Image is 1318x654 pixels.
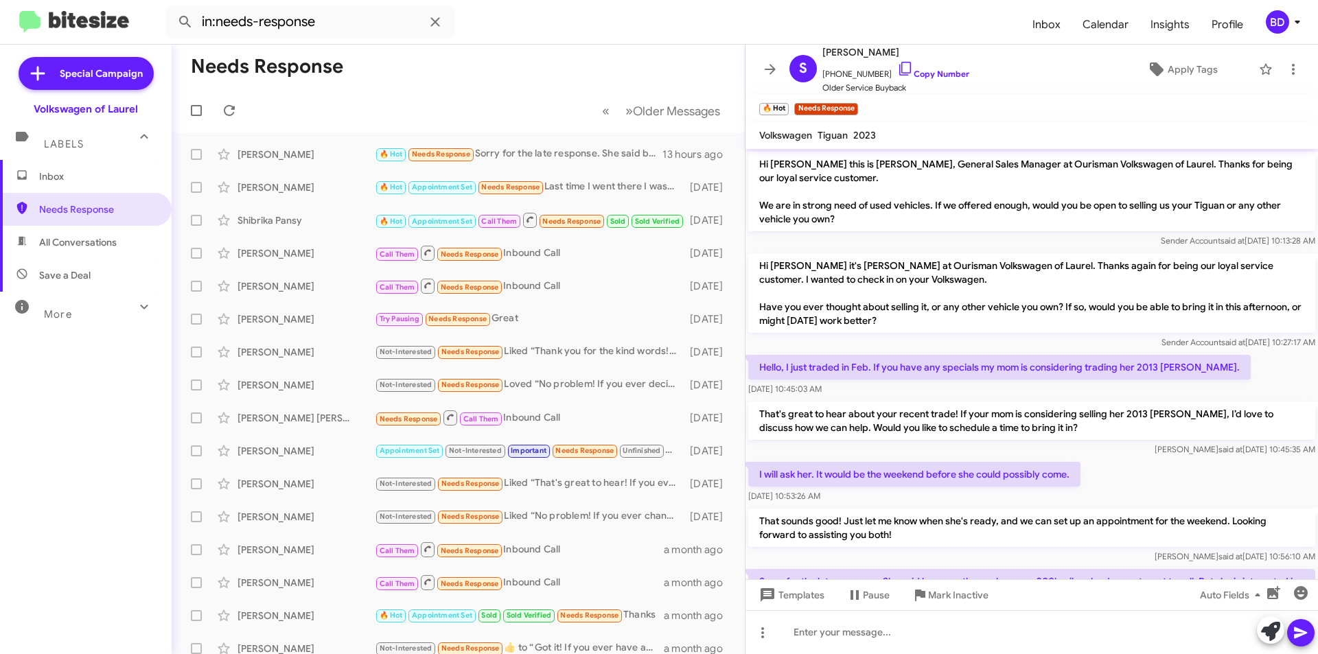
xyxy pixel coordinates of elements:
a: Special Campaign [19,57,154,90]
span: Call Them [481,217,517,226]
span: Volkswagen [759,129,812,141]
div: Volkswagen of Laurel [34,102,138,116]
div: Inbound Call [375,574,664,591]
span: Not-Interested [380,479,432,488]
span: [DATE] 10:45:03 AM [748,384,822,394]
span: Needs Response [441,512,500,521]
div: Inbound Call [375,244,683,261]
p: I will ask her. It would be the weekend before she could possibly come. [748,462,1080,487]
nav: Page navigation example [594,97,728,125]
span: Call Them [380,283,415,292]
span: More [44,308,72,320]
div: Thanks [375,607,664,623]
span: Needs Response [441,579,499,588]
span: Call Them [380,546,415,555]
div: Sorry for the late response. She said because the car has over 200k miles she does not want to se... [375,146,662,162]
div: [PERSON_NAME] [238,609,375,622]
p: Hello, I just traded in Feb. If you have any specials my mom is considering trading her 2013 [PER... [748,355,1251,379]
h1: Needs Response [191,56,343,78]
span: Save a Deal [39,268,91,282]
span: Not-Interested [380,512,432,521]
button: Pause [835,583,901,607]
span: Needs Response [441,644,500,653]
div: [DATE] [683,213,734,227]
span: Needs Response [428,314,487,323]
div: Great [375,311,683,327]
span: Templates [756,583,824,607]
span: Not-Interested [380,644,432,653]
p: Hi [PERSON_NAME] this is [PERSON_NAME], General Sales Manager at Ourisman Volkswagen of Laurel. T... [748,152,1315,231]
span: Sold Verified [635,217,680,226]
div: [PERSON_NAME] [238,444,375,458]
span: Inbox [1021,5,1072,45]
span: Call Them [380,250,415,259]
div: [DATE] [683,180,734,194]
span: Inbox [39,170,156,183]
span: Call Them [463,414,499,423]
span: Needs Response [481,183,540,191]
div: a month ago [664,543,734,557]
span: Needs Response [441,546,499,555]
div: a month ago [664,576,734,589]
p: That sounds good! Just let me know when she's ready, and we can set up an appointment for the wee... [748,509,1315,547]
span: Needs Response [39,202,156,216]
span: Try Pausing [380,314,419,323]
div: [PERSON_NAME] [238,148,375,161]
span: Labels [44,138,84,150]
a: Insights [1140,5,1201,45]
span: Sold Verified [507,611,552,620]
div: [PERSON_NAME] [238,543,375,557]
span: Profile [1201,5,1254,45]
span: Appointment Set [412,217,472,226]
span: [PERSON_NAME] [822,44,969,60]
div: 13 hours ago [662,148,734,161]
div: Liked “Thank you for the kind words! If you ever reconsider or have questions about selling your ... [375,344,683,360]
div: Sold! ;) [375,443,683,458]
span: Pause [863,583,890,607]
div: Inbound Call [375,277,683,294]
span: Needs Response [441,283,499,292]
div: BD [1266,10,1289,34]
span: Tiguan [818,129,848,141]
div: [PERSON_NAME] [238,180,375,194]
span: Needs Response [441,380,500,389]
a: Calendar [1072,5,1140,45]
span: Sender Account [DATE] 10:27:17 AM [1161,337,1315,347]
div: [PERSON_NAME] [238,246,375,260]
div: a month ago [664,609,734,622]
span: Important [511,446,546,455]
span: Appointment Set [380,446,440,455]
button: Templates [745,583,835,607]
div: [DATE] [683,477,734,491]
span: Needs Response [542,217,601,226]
span: Sender Account [DATE] 10:13:28 AM [1161,235,1315,246]
span: Appointment Set [412,183,472,191]
span: Call Them [380,579,415,588]
div: [DATE] [683,312,734,326]
button: BD [1254,10,1303,34]
div: [PERSON_NAME] [238,312,375,326]
div: [PERSON_NAME] [238,378,375,392]
span: Older Messages [633,104,720,119]
span: said at [1218,551,1242,561]
p: That's great to hear about your recent trade! If your mom is considering selling her 2013 [PERSON... [748,401,1315,440]
div: [DATE] [683,411,734,425]
span: Needs Response [441,250,499,259]
div: [DATE] [683,345,734,359]
span: Needs Response [441,347,500,356]
span: Unfinished [623,446,660,455]
span: Older Service Buyback [822,81,969,95]
span: Apply Tags [1168,57,1218,82]
div: [PERSON_NAME] [238,477,375,491]
span: Sold [481,611,497,620]
button: Apply Tags [1111,57,1252,82]
span: said at [1221,337,1245,347]
div: [DATE] [683,444,734,458]
span: Not-Interested [449,446,502,455]
div: Inbound Call [375,409,683,426]
small: 🔥 Hot [759,103,789,115]
span: [PERSON_NAME] [DATE] 10:56:10 AM [1155,551,1315,561]
div: [DATE] [683,378,734,392]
